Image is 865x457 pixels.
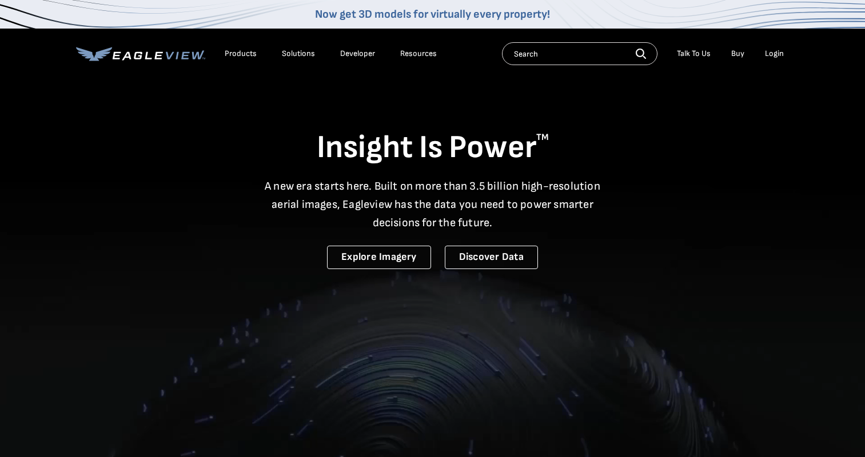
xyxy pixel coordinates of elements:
div: Talk To Us [677,49,711,59]
a: Developer [340,49,375,59]
input: Search [502,42,657,65]
div: Products [225,49,257,59]
sup: TM [536,132,549,143]
a: Now get 3D models for virtually every property! [315,7,550,21]
div: Solutions [282,49,315,59]
a: Discover Data [445,246,538,269]
h1: Insight Is Power [76,128,790,168]
a: Buy [731,49,744,59]
p: A new era starts here. Built on more than 3.5 billion high-resolution aerial images, Eagleview ha... [258,177,608,232]
div: Login [765,49,784,59]
a: Explore Imagery [327,246,431,269]
div: Resources [400,49,437,59]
